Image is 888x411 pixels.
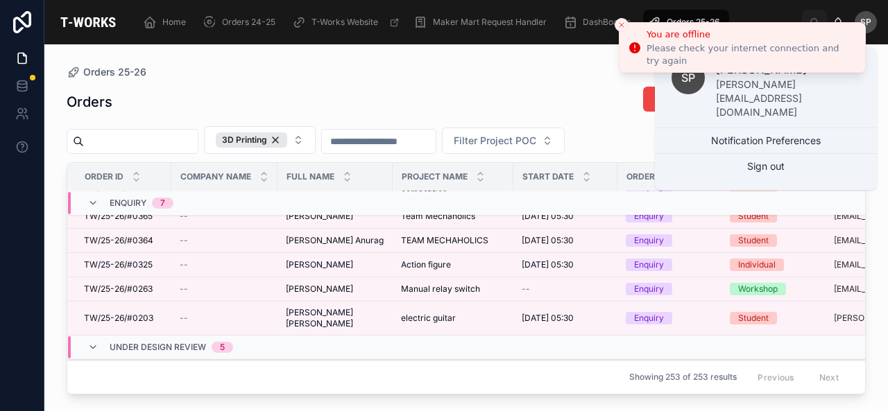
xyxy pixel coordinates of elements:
[860,17,871,28] span: sp
[730,312,817,324] a: Student
[85,171,123,182] span: Order ID
[84,235,163,246] a: TW/25-26/#0364
[522,313,609,324] a: [DATE] 05:30
[655,128,877,153] button: Notification Preferences
[401,313,505,324] a: electric guitar
[198,10,285,35] a: Orders 24-25
[180,259,269,270] a: --
[634,210,664,222] div: Enquiry
[84,283,163,295] a: TW/25-26/#0263
[409,10,556,35] a: Maker Mart Request Handler
[626,234,713,247] a: Enquiry
[84,313,153,324] span: TW/25-26/#0203
[286,211,353,222] span: [PERSON_NAME]
[615,18,629,32] button: Close toast
[655,154,877,179] button: Sign out
[180,235,269,246] a: --
[626,259,713,271] a: Enquiry
[180,171,251,182] span: Company Name
[738,283,778,295] div: Workshop
[55,11,121,33] img: App logo
[132,7,802,37] div: scrollable content
[401,259,505,270] a: Action figure
[180,313,269,324] a: --
[401,283,480,295] span: Manual relay switch
[286,283,384,295] a: [PERSON_NAME]
[84,313,163,324] a: TW/25-26/#0203
[220,342,225,353] div: 5
[401,259,451,270] span: Action figure
[110,198,146,209] span: Enquiry
[110,342,206,353] span: Under Design Review
[643,10,729,35] a: Orders 25-26
[180,259,188,270] span: --
[583,17,631,28] span: DashBoards
[522,211,609,222] a: [DATE] 05:30
[288,10,407,35] a: T-Works Website
[634,234,664,247] div: Enquiry
[738,210,769,222] div: Student
[83,65,146,79] span: Orders 25-26
[180,283,188,295] span: --
[730,283,817,295] a: Workshop
[522,259,574,270] span: [DATE] 05:30
[180,283,269,295] a: --
[730,234,817,247] a: Student
[522,283,609,295] a: --
[286,235,384,246] span: [PERSON_NAME] Anurag
[730,210,817,222] a: Student
[626,210,713,222] a: Enquiry
[401,211,505,222] a: Team Mechaholics
[204,126,316,154] button: Select Button
[629,372,737,383] span: Showing 253 of 253 results
[67,92,112,112] h1: Orders
[84,211,153,222] span: TW/25-26/#0365
[643,87,751,112] button: External Order
[454,134,536,148] span: Filter Project POC
[402,171,468,182] span: Project Name
[626,171,690,182] span: Order Status
[286,211,384,222] a: [PERSON_NAME]
[84,283,153,295] span: TW/25-26/#0263
[286,259,384,270] a: [PERSON_NAME]
[286,235,384,246] a: [PERSON_NAME] Anurag
[522,283,530,295] span: --
[522,313,574,324] span: [DATE] 05:30
[634,312,664,324] div: Enquiry
[522,259,609,270] a: [DATE] 05:30
[401,313,456,324] span: electric guitar
[442,128,565,154] button: Select Button
[84,259,153,270] span: TW/25-26/#0325
[647,42,854,67] div: Please check your internet connection and try again
[730,259,817,271] a: Individual
[738,234,769,247] div: Student
[84,259,163,270] a: TW/25-26/#0325
[401,235,505,246] a: TEAM MECHAHOLICS
[433,17,547,28] span: Maker Mart Request Handler
[738,259,776,271] div: Individual
[160,198,165,209] div: 7
[311,17,378,28] span: T-Works Website
[180,211,188,222] span: --
[139,10,196,35] a: Home
[180,211,269,222] a: --
[286,307,384,329] a: [PERSON_NAME] [PERSON_NAME]
[216,132,287,148] div: 3D Printing
[84,235,153,246] span: TW/25-26/#0364
[634,259,664,271] div: Enquiry
[286,283,353,295] span: [PERSON_NAME]
[634,283,664,295] div: Enquiry
[180,313,188,324] span: --
[401,235,488,246] span: TEAM MECHAHOLICS
[681,69,695,86] span: sp
[522,171,574,182] span: Start Date
[401,283,505,295] a: Manual relay switch
[522,235,609,246] a: [DATE] 05:30
[559,10,640,35] a: DashBoards
[716,78,860,119] p: [PERSON_NAME][EMAIL_ADDRESS][DOMAIN_NAME]
[162,17,186,28] span: Home
[401,211,475,222] span: Team Mechaholics
[67,65,146,79] a: Orders 25-26
[738,312,769,324] div: Student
